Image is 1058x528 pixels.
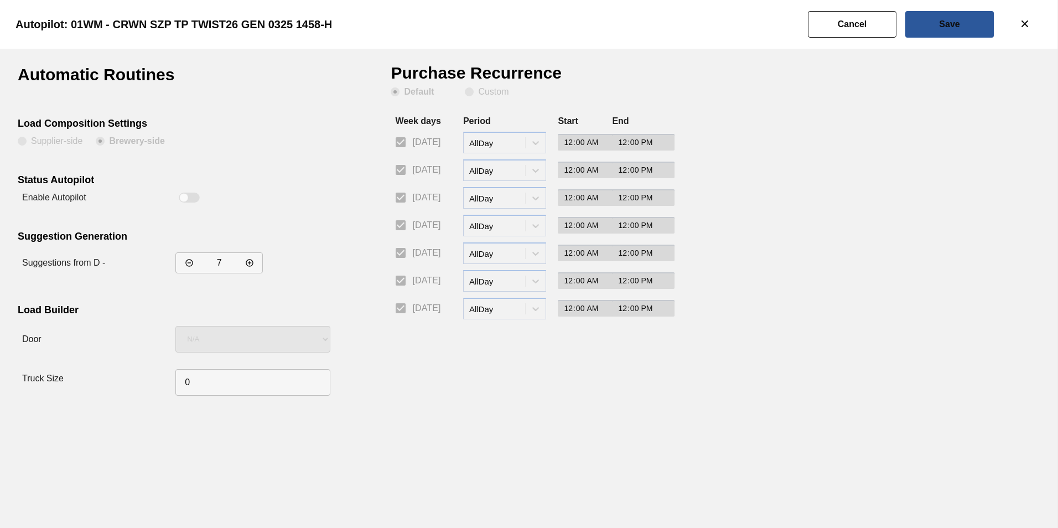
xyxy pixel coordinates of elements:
span: [DATE] [412,191,440,204]
label: Suggestions from D - [22,258,105,267]
label: Enable Autopilot [22,193,86,202]
clb-radio-button: Brewery-side [96,137,165,148]
clb-radio-button: Default [391,87,452,99]
div: Suggestion Generation [18,231,324,245]
h1: Automatic Routines [18,66,214,91]
span: [DATE] [412,136,440,149]
div: Status Autopilot [18,174,324,189]
span: [DATE] [412,219,440,232]
span: [DATE] [412,246,440,260]
div: Load Builder [18,304,324,319]
label: Start [558,116,578,126]
clb-radio-button: Custom [465,87,509,99]
div: Load Composition Settings [18,118,324,132]
span: [DATE] [412,274,440,287]
label: Truck Size [22,374,64,383]
label: Period [463,116,491,126]
label: Door [22,334,42,344]
label: Week days [395,116,440,126]
clb-radio-button: Supplier-side [18,137,82,148]
label: End [612,116,629,126]
span: [DATE] [412,302,440,315]
h1: Purchase Recurrence [391,66,587,87]
span: [DATE] [412,163,440,177]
